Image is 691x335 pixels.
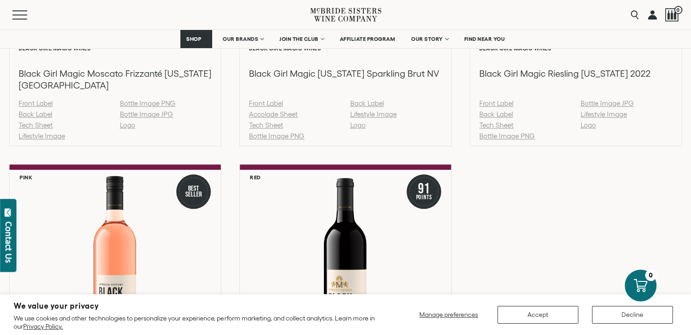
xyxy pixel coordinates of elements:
a: Bottle Image PNG [249,132,304,140]
a: Front Label [19,99,53,107]
div: 0 [645,270,656,281]
h6: Red [250,174,261,180]
a: FIND NEAR YOU [458,30,511,48]
a: Bottle Image PNG [479,132,535,140]
a: Logo [350,121,366,129]
a: Back Label [350,99,384,107]
span: JOIN THE CLUB [279,36,318,42]
h2: We value your privacy [14,302,381,310]
span: OUR BRANDS [223,36,258,42]
a: AFFILIATE PROGRAM [334,30,401,48]
a: Lifestyle Image [581,110,627,118]
a: Logo [120,121,135,129]
p: We use cookies and other technologies to personalize your experience, perform marketing, and coll... [14,314,381,330]
a: Tech Sheet [249,121,283,129]
h3: Black Girl Magic [US_STATE] Sparkling Brut NV [249,68,442,79]
a: Bottle Image JPG [581,99,634,107]
button: Mobile Menu Trigger [12,10,45,20]
a: SHOP [180,30,212,48]
a: Lifestyle Image [350,110,397,118]
a: Bottle Image JPG [120,110,173,118]
a: OUR BRANDS [217,30,269,48]
a: OUR STORY [405,30,454,48]
a: Tech Sheet [19,121,53,129]
span: SHOP [186,36,202,42]
span: AFFILIATE PROGRAM [340,36,395,42]
span: FIND NEAR YOU [464,36,505,42]
button: Accept [497,306,578,324]
div: Contact Us [4,222,13,263]
a: Lifestyle Image [19,132,65,140]
span: Manage preferences [419,311,478,318]
span: 0 [674,6,682,14]
a: Tech Sheet [479,121,513,129]
h3: Black Girl Magic Moscato Frizzanté [US_STATE] [GEOGRAPHIC_DATA] [19,68,212,91]
a: JOIN THE CLUB [273,30,329,48]
a: Front Label [249,99,283,107]
a: Bottle Image PNG [120,99,175,107]
a: Privacy Policy. [23,323,63,330]
a: Accolade Sheet [249,110,298,118]
button: Manage preferences [414,306,484,324]
h6: Pink [20,174,32,180]
h3: Black Girl Magic Riesling [US_STATE] 2022 [479,68,672,79]
a: Back Label [19,110,52,118]
span: OUR STORY [411,36,443,42]
a: Back Label [479,110,513,118]
a: Front Label [479,99,513,107]
button: Decline [592,306,673,324]
a: Logo [581,121,596,129]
